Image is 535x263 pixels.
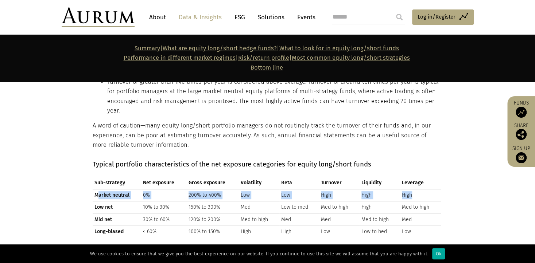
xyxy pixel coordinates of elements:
a: Risk/return profile [238,54,289,61]
span: Beta [281,179,317,187]
a: Funds [511,100,531,118]
td: Market neutral [93,189,141,201]
td: 30% to 60% [141,213,187,225]
td: Med to high [400,201,441,213]
b: Typical portfolio characteristics of the net exposure categories for equity long/short funds [93,160,371,168]
a: Summary [135,45,160,52]
td: High [400,189,441,201]
td: 120% to 200% [187,213,239,225]
td: Low [279,189,319,201]
td: High [239,225,279,238]
div: Ok [432,248,445,259]
td: 150% to 300% [187,201,239,213]
span: Liquidity [361,179,398,187]
td: 10% to 30% [141,201,187,213]
a: What to look for in equity long/short funds [279,45,399,52]
td: Med to high [239,213,279,225]
td: Low to hed [360,225,400,238]
span: Gross exposure [189,179,237,187]
td: Mid net [93,213,141,225]
td: High [360,201,400,213]
strong: | | | | [124,45,410,71]
td: High [279,225,319,238]
td: Low to med [279,201,319,213]
td: < 60% [141,225,187,238]
td: 100% to 150% [187,225,239,238]
img: Access Funds [516,107,527,118]
div: Share [511,123,531,140]
td: Low [400,225,441,238]
td: Low [319,225,360,238]
li: Turnover of greater than five times per year is considered above average. Turnover of around ten ... [107,77,441,116]
td: Low [239,189,279,201]
td: 200% to 400% [187,189,239,201]
a: Log in/Register [412,9,474,25]
a: ESG [231,11,249,24]
span: Sub-strategy [94,179,140,187]
img: Aurum [62,7,135,27]
a: What are equity long/short hedge funds? [163,45,277,52]
input: Submit [392,10,407,24]
td: 0% [141,189,187,201]
span: Leverage [402,179,439,187]
a: Sign up [511,145,531,163]
img: Sign up to our newsletter [516,152,527,163]
a: Solutions [254,11,288,24]
span: Turnover [321,179,358,187]
a: Data & Insights [175,11,225,24]
td: Med [239,201,279,213]
a: Bottom line [251,64,283,71]
td: High [319,189,360,201]
a: Most common equity long/short strategies [292,54,410,61]
td: Low net [93,201,141,213]
img: Share this post [516,129,527,140]
a: About [146,11,170,24]
td: Med [319,213,360,225]
td: Med [400,213,441,225]
span: Log in/Register [418,12,455,21]
td: Med [279,213,319,225]
a: Events [294,11,315,24]
td: Long-biased [93,225,141,238]
span: Volatility [241,179,278,187]
td: Med to high [360,213,400,225]
a: Performance in different market regimes [124,54,236,61]
td: Med to high [319,201,360,213]
td: High [360,189,400,201]
span: Net exposure [143,179,185,187]
p: A word of caution—many equity long/short portfolio managers do not routinely track the turnover o... [93,121,441,150]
